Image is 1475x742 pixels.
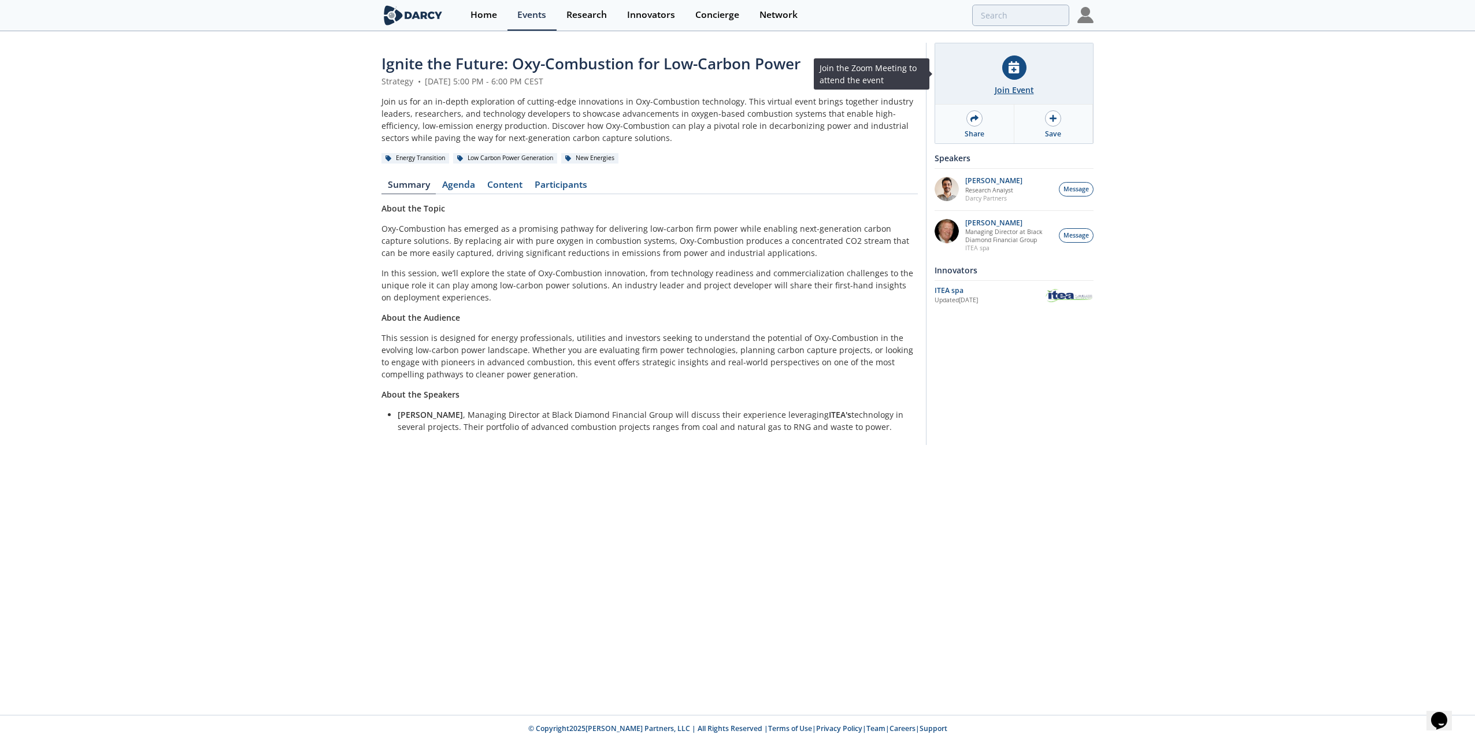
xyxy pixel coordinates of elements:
div: Innovators [627,10,675,20]
div: Network [759,10,798,20]
div: Innovators [935,260,1094,280]
div: Join us for an in-depth exploration of cutting-edge innovations in Oxy-Combustion technology. Thi... [381,95,918,144]
div: Concierge [695,10,739,20]
img: 5c882eca-8b14-43be-9dc2-518e113e9a37 [935,219,959,243]
p: Oxy-Combustion has emerged as a promising pathway for delivering low-carbon firm power while enab... [381,222,918,259]
div: New Energies [561,153,618,164]
a: Support [920,724,947,733]
span: Message [1063,231,1089,240]
div: Home [470,10,497,20]
strong: About the Speakers [381,389,459,400]
p: In this session, we’ll explore the state of Oxy-Combustion innovation, from technology readiness ... [381,267,918,303]
strong: About the Topic [381,203,445,214]
img: ITEA spa [1045,287,1094,304]
a: Careers [890,724,916,733]
div: Research [566,10,607,20]
div: Strategy [DATE] 5:00 PM - 6:00 PM CEST [381,75,918,87]
p: [PERSON_NAME] [965,177,1022,185]
li: , Managing Director at Black Diamond Financial Group will discuss their experience leveraging tec... [398,409,910,433]
a: Summary [381,180,436,194]
img: e78dc165-e339-43be-b819-6f39ce58aec6 [935,177,959,201]
div: Updated [DATE] [935,296,1045,305]
p: Darcy Partners [965,194,1022,202]
p: ITEA spa [965,244,1053,252]
a: Agenda [436,180,481,194]
a: Terms of Use [768,724,812,733]
img: Profile [1077,7,1094,23]
img: logo-wide.svg [381,5,444,25]
strong: About the Audience [381,312,460,323]
p: This session is designed for energy professionals, utilities and investors seeking to understand ... [381,332,918,380]
p: [PERSON_NAME] [965,219,1053,227]
a: ITEA spa Updated[DATE] ITEA spa [935,285,1094,305]
div: Low Carbon Power Generation [453,153,557,164]
a: Participants [528,180,593,194]
span: Message [1063,185,1089,194]
div: ITEA spa [935,285,1045,296]
button: Message [1059,228,1094,243]
strong: ITEA's [829,409,851,420]
a: Team [866,724,885,733]
p: © Copyright 2025 [PERSON_NAME] Partners, LLC | All Rights Reserved | | | | | [310,724,1165,734]
div: Save [1045,129,1061,139]
div: Energy Transition [381,153,449,164]
a: Content [481,180,528,194]
div: Speakers [935,148,1094,168]
iframe: chat widget [1426,696,1463,730]
p: Managing Director at Black Diamond Financial Group [965,228,1053,244]
p: Research Analyst [965,186,1022,194]
a: Privacy Policy [816,724,862,733]
input: Advanced Search [972,5,1069,26]
span: Ignite the Future: Oxy-Combustion for Low-Carbon Power [381,53,800,74]
div: Share [965,129,984,139]
span: • [416,76,423,87]
button: Message [1059,182,1094,196]
strong: [PERSON_NAME] [398,409,463,420]
div: Events [517,10,546,20]
div: Join Event [995,84,1034,96]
